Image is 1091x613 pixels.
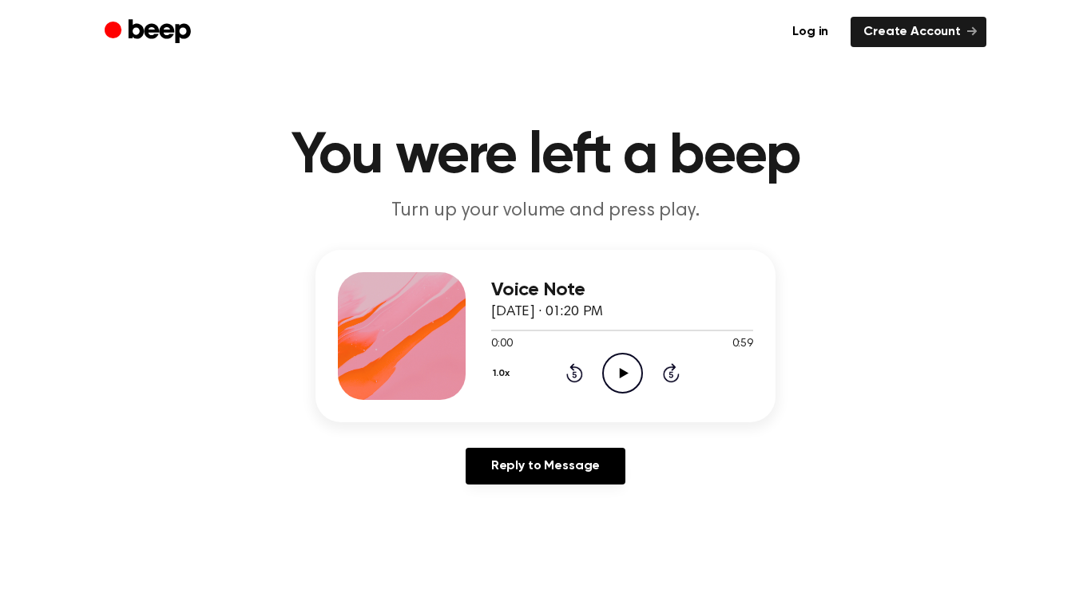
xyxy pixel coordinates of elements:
button: 1.0x [491,360,516,387]
a: Beep [105,17,195,48]
p: Turn up your volume and press play. [239,198,852,224]
h3: Voice Note [491,279,753,301]
h1: You were left a beep [137,128,954,185]
a: Create Account [851,17,986,47]
span: [DATE] · 01:20 PM [491,305,603,319]
span: 0:59 [732,336,753,353]
span: 0:00 [491,336,512,353]
a: Log in [780,17,841,47]
a: Reply to Message [466,448,625,484]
